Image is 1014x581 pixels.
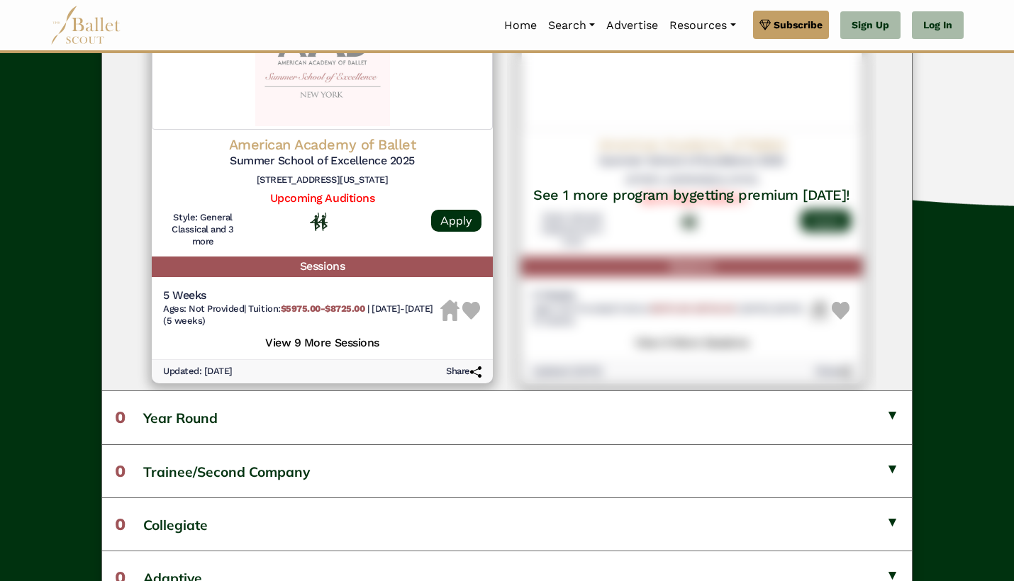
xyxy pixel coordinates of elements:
a: Resources [664,11,741,40]
a: Upcoming Auditions [270,191,374,205]
img: In Person [310,213,328,231]
span: Tuition: [248,303,367,314]
button: 0Trainee/Second Company [102,444,912,497]
a: Home [498,11,542,40]
a: getting premium [DATE]! [689,186,850,203]
h6: [STREET_ADDRESS][US_STATE] [163,174,481,186]
a: Apply [431,210,481,232]
span: 0 [115,461,126,481]
h4: American Academy of Ballet [163,135,481,154]
span: Subscribe [774,17,823,33]
a: Sign Up [840,11,901,40]
button: 0Year Round [102,390,912,444]
h6: Style: General Classical and 3 more [163,212,243,248]
img: Heart [832,302,849,320]
a: Log In [912,11,964,40]
h5: View 9 More Sessions [163,332,481,351]
h6: Updated: [DATE] [163,366,233,378]
button: 0Collegiate [102,497,912,551]
img: Housing Unavailable [440,300,459,321]
span: 0 [115,407,126,427]
h4: See 1 more program by [530,186,854,204]
h5: Summer School of Excellence 2025 [163,154,481,169]
h6: Share [446,366,481,378]
a: Subscribe [753,11,829,39]
h5: 5 Weeks [163,288,440,303]
h6: | | [163,303,440,327]
span: [DATE]-[DATE] (5 weeks) [163,303,433,326]
span: 0 [115,514,126,534]
b: $5975.00-$8725.00 [281,303,365,314]
img: gem.svg [759,17,771,33]
h5: Sessions [152,256,493,277]
a: Search [542,11,601,40]
a: Advertise [601,11,664,40]
span: Ages: Not Provided [163,303,244,314]
img: Heart [462,302,480,320]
